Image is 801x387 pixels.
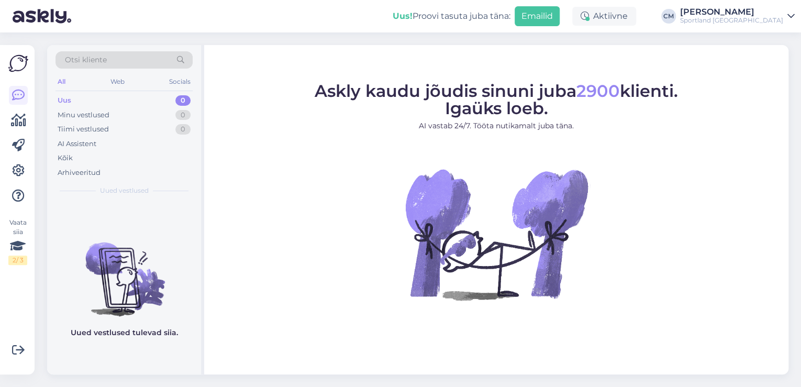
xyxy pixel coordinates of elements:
[175,110,191,120] div: 0
[8,218,27,265] div: Vaata siia
[58,139,96,149] div: AI Assistent
[100,186,149,195] span: Uued vestlused
[167,75,193,89] div: Socials
[58,168,101,178] div: Arhiveeritud
[65,54,107,65] span: Otsi kliente
[58,95,71,106] div: Uus
[680,8,795,25] a: [PERSON_NAME]Sportland [GEOGRAPHIC_DATA]
[108,75,127,89] div: Web
[58,124,109,135] div: Tiimi vestlused
[315,81,678,118] span: Askly kaudu jõudis sinuni juba klienti. Igaüks loeb.
[175,124,191,135] div: 0
[47,224,201,318] img: No chats
[315,120,678,131] p: AI vastab 24/7. Tööta nutikamalt juba täna.
[393,11,413,21] b: Uus!
[55,75,68,89] div: All
[402,140,591,328] img: No Chat active
[393,10,510,23] div: Proovi tasuta juba täna:
[661,9,676,24] div: CM
[680,8,783,16] div: [PERSON_NAME]
[71,327,178,338] p: Uued vestlused tulevad siia.
[572,7,636,26] div: Aktiivne
[515,6,560,26] button: Emailid
[58,153,73,163] div: Kõik
[58,110,109,120] div: Minu vestlused
[8,53,28,73] img: Askly Logo
[175,95,191,106] div: 0
[576,81,620,101] span: 2900
[8,256,27,265] div: 2 / 3
[680,16,783,25] div: Sportland [GEOGRAPHIC_DATA]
